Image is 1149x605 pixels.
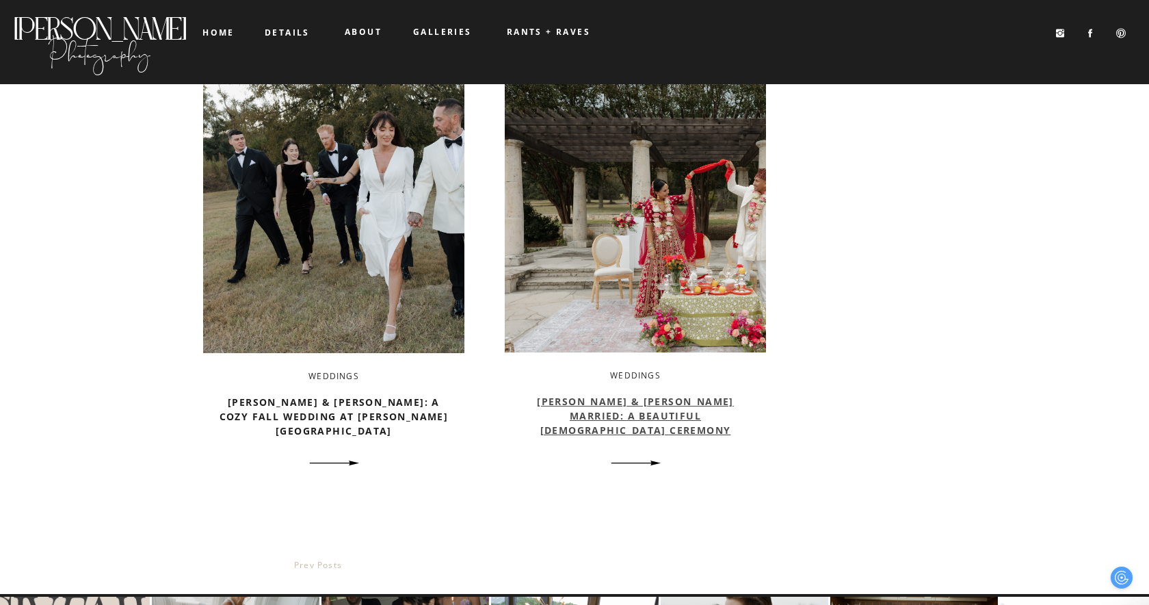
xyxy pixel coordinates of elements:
[203,77,464,353] a: Brooke & Justin: A Cozy Fall Wedding at Morgan Creek Barn
[12,27,187,72] a: Photography
[605,452,666,475] a: Dilasha & Shreish Married: A beautiful Hindu Ceremony
[413,27,470,37] a: galleries
[220,396,449,437] a: [PERSON_NAME] & [PERSON_NAME]: A Cozy Fall Wedding at [PERSON_NAME][GEOGRAPHIC_DATA]
[308,370,359,382] a: Weddings
[507,26,590,38] b: RANTS + RAVES
[537,395,734,437] a: [PERSON_NAME] & [PERSON_NAME] Married: A beautiful [DEMOGRAPHIC_DATA] Ceremony
[505,77,766,352] a: Dilasha & Shreish Married: A beautiful Hindu Ceremony
[610,370,661,381] a: Weddings
[12,11,187,34] a: [PERSON_NAME]
[202,28,235,37] a: home
[265,28,304,36] a: details
[494,27,603,37] a: RANTS + RAVES
[303,452,365,475] a: Brooke & Justin: A Cozy Fall Wedding at Morgan Creek Barn
[202,27,235,38] b: home
[294,559,342,571] a: prev posts
[345,26,382,38] b: about
[265,27,310,38] b: details
[413,26,472,38] b: galleries
[345,27,381,37] a: about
